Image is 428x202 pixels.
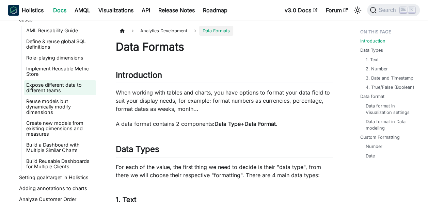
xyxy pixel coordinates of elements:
p: For each of the value, the first thing we need to decide is their "data type", from there we will... [116,163,333,179]
h2: Introduction [116,70,333,83]
nav: Breadcrumbs [116,26,333,36]
a: Release Notes [154,5,199,16]
kbd: K [408,7,415,13]
a: Create new models from existing dimensions and measures [24,118,96,139]
strong: Data Type [215,120,241,127]
a: HolisticsHolistics [8,5,44,16]
a: AMQL [70,5,94,16]
a: Introduction [360,38,385,44]
a: 3. Date and Timestamp [366,75,413,81]
a: Home page [116,26,129,36]
a: 2. Number [366,66,388,72]
a: 1. Text [366,56,379,63]
a: 4. True/False (Boolean) [366,84,414,90]
img: Holistics [8,5,19,16]
a: Custom Formatting [360,134,400,140]
a: Data format in Data modeling [366,118,414,131]
span: Analytics Development [137,26,191,36]
a: Setting goal/target in Holistics [17,173,96,182]
a: Implement Reusable Metric Store [24,64,96,79]
a: Visualizations [94,5,138,16]
a: v3.0 Docs [281,5,321,16]
a: Docs [49,5,70,16]
a: Build Reusable Dashboards for Multiple Clients [24,156,96,171]
p: When working with tables and charts, you have options to format your data field to suit your disp... [116,88,333,113]
a: Data format in Visualization settings [366,103,414,116]
a: Number [366,143,382,150]
a: Role-playing dimensions [24,53,96,63]
a: Define & reuse global SQL definitions [24,37,96,52]
a: Data Types [360,47,383,53]
span: Search [377,7,400,13]
span: Data Formats [199,26,233,36]
a: API [138,5,154,16]
a: Data format [360,93,384,100]
b: Holistics [22,6,44,14]
h2: Data Types [116,144,333,157]
a: Expose different data to different teams [24,80,96,95]
button: Search (Ctrl+K) [367,4,420,16]
a: Adding annotations to charts [17,184,96,193]
a: Date [366,153,375,159]
h1: Data Formats [116,40,333,54]
a: AML Reusability Guide [24,26,96,35]
a: Build a Dashboard with Multiple Similar Charts [24,140,96,155]
button: Switch between dark and light mode (currently light mode) [352,5,363,16]
p: A data format contains 2 components: + . [116,120,333,128]
a: Forum [321,5,352,16]
strong: Data Format [244,120,276,127]
a: Reuse models but dynamically modify dimensions [24,97,96,117]
a: Roadmap [199,5,232,16]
